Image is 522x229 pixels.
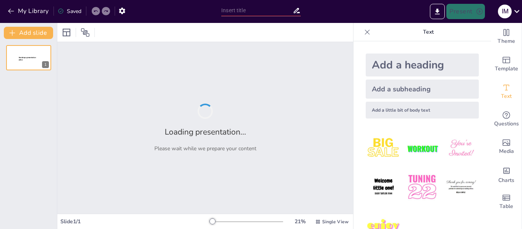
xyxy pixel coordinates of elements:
img: 3.jpeg [443,131,479,166]
span: Table [499,202,513,211]
span: Single View [322,219,349,225]
div: Add a heading [366,54,479,76]
div: Add a table [491,188,522,216]
div: Add ready made slides [491,50,522,78]
img: 5.jpeg [404,169,440,205]
div: Layout [60,26,73,39]
div: Saved [58,8,81,15]
button: I M [498,4,512,19]
img: 2.jpeg [404,131,440,166]
img: 4.jpeg [366,169,401,205]
div: Add images, graphics, shapes or video [491,133,522,161]
span: Questions [494,120,519,128]
button: Add slide [4,27,53,39]
div: Add text boxes [491,78,522,106]
button: Export to PowerPoint [430,4,445,19]
img: 1.jpeg [366,131,401,166]
div: I M [498,5,512,18]
p: Please wait while we prepare your content [154,145,256,152]
button: Present [446,4,485,19]
img: 6.jpeg [443,169,479,205]
button: My Library [6,5,52,17]
span: Charts [498,176,514,185]
div: Add a little bit of body text [366,102,479,119]
span: Theme [498,37,515,45]
span: Position [81,28,90,37]
div: Add a subheading [366,80,479,99]
div: Add charts and graphs [491,161,522,188]
span: Template [495,65,518,73]
div: 1 [6,45,51,70]
h2: Loading presentation... [165,127,246,137]
div: Change the overall theme [491,23,522,50]
span: Media [499,147,514,156]
div: Slide 1 / 1 [60,218,210,225]
span: Sendsteps presentation editor [19,57,36,61]
p: Text [373,23,483,41]
div: Get real-time input from your audience [491,106,522,133]
span: Text [501,92,512,101]
div: 1 [42,61,49,68]
input: Insert title [221,5,293,16]
div: 21 % [291,218,309,225]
